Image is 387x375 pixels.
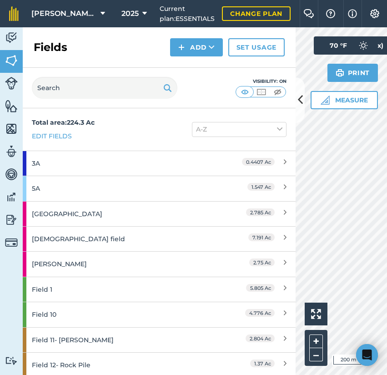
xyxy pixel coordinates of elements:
img: svg+xml;base64,PHN2ZyB4bWxucz0iaHR0cDovL3d3dy53My5vcmcvMjAwMC9zdmciIHdpZHRoPSIxOSIgaGVpZ2h0PSIyNC... [163,82,172,93]
div: [GEOGRAPHIC_DATA] [32,202,208,226]
span: 2.75 Ac [249,258,275,266]
img: svg+xml;base64,PD94bWwgdmVyc2lvbj0iMS4wIiBlbmNvZGluZz0idXRmLTgiPz4KPCEtLSBHZW5lcmF0b3I6IEFkb2JlIE... [5,213,18,227]
img: svg+xml;base64,PHN2ZyB4bWxucz0iaHR0cDovL3d3dy53My5vcmcvMjAwMC9zdmciIHdpZHRoPSI1NiIgaGVpZ2h0PSI2MC... [5,99,18,113]
img: A question mark icon [325,9,336,18]
button: Add [170,38,223,56]
span: 2025 [121,8,139,19]
button: Measure [311,91,378,109]
div: 5A [32,176,208,201]
img: svg+xml;base64,PD94bWwgdmVyc2lvbj0iMS4wIiBlbmNvZGluZz0idXRmLTgiPz4KPCEtLSBHZW5lcmF0b3I6IEFkb2JlIE... [5,145,18,158]
img: svg+xml;base64,PD94bWwgdmVyc2lvbj0iMS4wIiBlbmNvZGluZz0idXRmLTgiPz4KPCEtLSBHZW5lcmF0b3I6IEFkb2JlIE... [5,167,18,181]
a: Edit fields [32,131,72,141]
a: Set usage [228,38,285,56]
img: svg+xml;base64,PHN2ZyB4bWxucz0iaHR0cDovL3d3dy53My5vcmcvMjAwMC9zdmciIHdpZHRoPSI1MCIgaGVpZ2h0PSI0MC... [239,87,251,96]
span: 70 ° F [330,36,347,55]
a: 5A1.547 Ac [23,176,296,201]
a: [GEOGRAPHIC_DATA]2.785 Ac [23,202,296,226]
img: Two speech bubbles overlapping with the left bubble in the forefront [303,9,314,18]
img: svg+xml;base64,PHN2ZyB4bWxucz0iaHR0cDovL3d3dy53My5vcmcvMjAwMC9zdmciIHdpZHRoPSIxOSIgaGVpZ2h0PSIyNC... [336,67,344,78]
div: [DEMOGRAPHIC_DATA] field [32,227,208,251]
img: Ruler icon [321,96,330,105]
a: Field 11- [PERSON_NAME]2.804 Ac [23,328,296,352]
span: 1.547 Ac [247,183,275,191]
div: [PERSON_NAME] [32,252,208,276]
button: Print [327,64,378,82]
span: 5.805 Ac [246,284,275,292]
span: 2.785 Ac [246,208,275,216]
span: 1.37 Ac [250,360,275,367]
span: 0.4407 Ac [242,158,275,166]
a: Change plan [222,6,291,21]
input: Search [32,77,177,99]
img: svg+xml;base64,PD94bWwgdmVyc2lvbj0iMS4wIiBlbmNvZGluZz0idXRmLTgiPz4KPCEtLSBHZW5lcmF0b3I6IEFkb2JlIE... [5,77,18,90]
div: 3A [32,151,208,176]
button: A-Z [192,122,286,137]
img: svg+xml;base64,PHN2ZyB4bWxucz0iaHR0cDovL3d3dy53My5vcmcvMjAwMC9zdmciIHdpZHRoPSI1NiIgaGVpZ2h0PSI2MC... [5,54,18,67]
strong: Total area : 224.3 Ac [32,118,95,127]
img: fieldmargin Logo [9,6,19,21]
a: [DEMOGRAPHIC_DATA] field7.191 Ac [23,227,296,251]
div: Field 11- [PERSON_NAME] [32,328,208,352]
span: [PERSON_NAME] Farms [31,8,97,19]
a: Field 104.776 Ac [23,302,296,327]
button: – [309,348,323,361]
img: svg+xml;base64,PHN2ZyB4bWxucz0iaHR0cDovL3d3dy53My5vcmcvMjAwMC9zdmciIHdpZHRoPSI1MCIgaGVpZ2h0PSI0MC... [272,87,283,96]
img: svg+xml;base64,PHN2ZyB4bWxucz0iaHR0cDovL3d3dy53My5vcmcvMjAwMC9zdmciIHdpZHRoPSI1MCIgaGVpZ2h0PSI0MC... [256,87,267,96]
div: Open Intercom Messenger [356,344,378,366]
img: A cog icon [369,9,380,18]
span: 4.776 Ac [245,309,275,317]
img: svg+xml;base64,PD94bWwgdmVyc2lvbj0iMS4wIiBlbmNvZGluZz0idXRmLTgiPz4KPCEtLSBHZW5lcmF0b3I6IEFkb2JlIE... [5,236,18,249]
img: svg+xml;base64,PD94bWwgdmVyc2lvbj0iMS4wIiBlbmNvZGluZz0idXRmLTgiPz4KPCEtLSBHZW5lcmF0b3I6IEFkb2JlIE... [5,31,18,45]
img: svg+xml;base64,PD94bWwgdmVyc2lvbj0iMS4wIiBlbmNvZGluZz0idXRmLTgiPz4KPCEtLSBHZW5lcmF0b3I6IEFkb2JlIE... [5,190,18,204]
a: 3A0.4407 Ac [23,151,296,176]
a: [PERSON_NAME]2.75 Ac [23,252,296,276]
a: Field 15.805 Ac [23,277,296,302]
span: 2.804 Ac [246,334,275,342]
img: svg+xml;base64,PHN2ZyB4bWxucz0iaHR0cDovL3d3dy53My5vcmcvMjAwMC9zdmciIHdpZHRoPSI1NiIgaGVpZ2h0PSI2MC... [5,122,18,136]
h2: Fields [34,40,67,55]
span: 7.191 Ac [248,233,275,241]
span: Current plan : ESSENTIALS [160,4,215,24]
button: + [309,334,323,348]
div: Field 1 [32,277,208,302]
div: Visibility: On [236,78,286,85]
img: svg+xml;base64,PD94bWwgdmVyc2lvbj0iMS4wIiBlbmNvZGluZz0idXRmLTgiPz4KPCEtLSBHZW5lcmF0b3I6IEFkb2JlIE... [354,36,372,55]
div: Field 10 [32,302,208,327]
img: svg+xml;base64,PD94bWwgdmVyc2lvbj0iMS4wIiBlbmNvZGluZz0idXRmLTgiPz4KPCEtLSBHZW5lcmF0b3I6IEFkb2JlIE... [5,356,18,365]
img: svg+xml;base64,PHN2ZyB4bWxucz0iaHR0cDovL3d3dy53My5vcmcvMjAwMC9zdmciIHdpZHRoPSIxNyIgaGVpZ2h0PSIxNy... [348,8,357,19]
button: 70 °F [321,36,378,55]
img: svg+xml;base64,PHN2ZyB4bWxucz0iaHR0cDovL3d3dy53My5vcmcvMjAwMC9zdmciIHdpZHRoPSIxNCIgaGVpZ2h0PSIyNC... [178,42,185,53]
img: Four arrows, one pointing top left, one top right, one bottom right and the last bottom left [311,309,321,319]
